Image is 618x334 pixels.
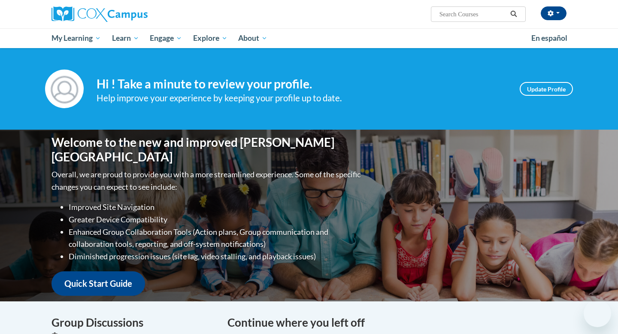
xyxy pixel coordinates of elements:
[233,28,273,48] a: About
[46,28,106,48] a: My Learning
[51,271,145,296] a: Quick Start Guide
[144,28,188,48] a: Engage
[69,226,363,251] li: Enhanced Group Collaboration Tools (Action plans, Group communication and collaboration tools, re...
[526,29,573,47] a: En español
[193,33,227,43] span: Explore
[69,201,363,213] li: Improved Site Navigation
[439,9,507,19] input: Search Courses
[97,77,507,91] h4: Hi ! Take a minute to review your profile.
[106,28,145,48] a: Learn
[51,314,215,331] h4: Group Discussions
[188,28,233,48] a: Explore
[51,6,215,22] a: Cox Campus
[51,6,148,22] img: Cox Campus
[112,33,139,43] span: Learn
[45,70,84,108] img: Profile Image
[39,28,579,48] div: Main menu
[69,250,363,263] li: Diminished progression issues (site lag, video stalling, and playback issues)
[69,213,363,226] li: Greater Device Compatibility
[541,6,566,20] button: Account Settings
[51,135,363,164] h1: Welcome to the new and improved [PERSON_NAME][GEOGRAPHIC_DATA]
[584,300,611,327] iframe: Button to launch messaging window
[51,168,363,193] p: Overall, we are proud to provide you with a more streamlined experience. Some of the specific cha...
[238,33,267,43] span: About
[227,314,566,331] h4: Continue where you left off
[97,91,507,105] div: Help improve your experience by keeping your profile up to date.
[531,33,567,43] span: En español
[51,33,101,43] span: My Learning
[507,9,520,19] button: Search
[150,33,182,43] span: Engage
[520,82,573,96] a: Update Profile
